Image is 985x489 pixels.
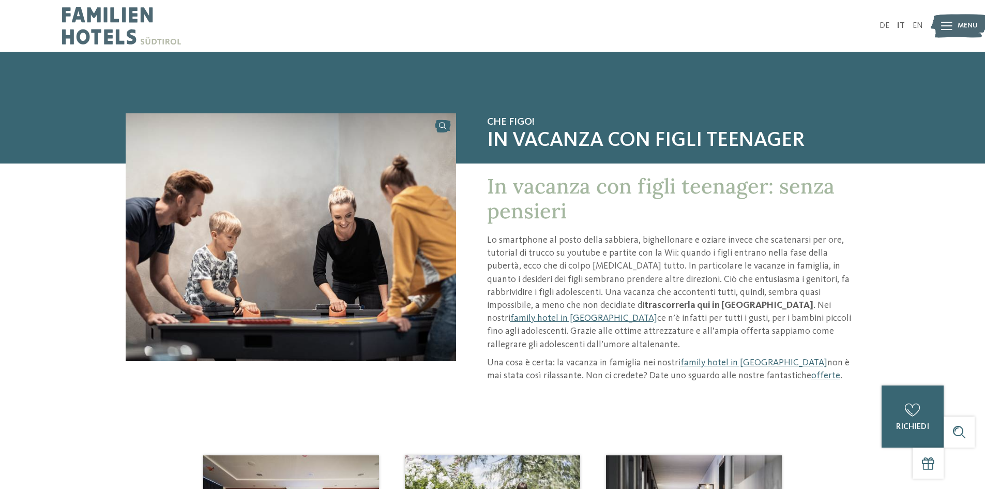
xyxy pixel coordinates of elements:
span: richiedi [896,423,929,431]
img: Progettate delle vacanze con i vostri figli teenager? [126,113,456,361]
a: family hotel in [GEOGRAPHIC_DATA] [510,314,657,323]
a: family hotel in [GEOGRAPHIC_DATA] [680,358,827,367]
span: In vacanza con figli teenager [487,128,860,153]
p: Lo smartphone al posto della sabbiera, bighellonare e oziare invece che scatenarsi per ore, tutor... [487,234,860,351]
a: EN [913,22,923,30]
span: Che figo! [487,116,860,128]
span: In vacanza con figli teenager: senza pensieri [487,173,835,224]
a: offerte [811,371,840,380]
span: Menu [958,21,978,31]
a: DE [880,22,889,30]
a: richiedi [882,386,944,448]
p: Una cosa è certa: la vacanza in famiglia nei nostri non è mai stata così rilassante. Non ci crede... [487,357,860,382]
strong: trascorrerla qui in [GEOGRAPHIC_DATA] [644,301,813,310]
a: IT [897,22,905,30]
